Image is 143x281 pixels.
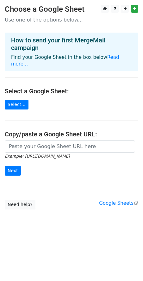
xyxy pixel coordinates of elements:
a: Read more... [11,54,119,67]
p: Use one of the options below... [5,16,138,23]
h4: Select a Google Sheet: [5,87,138,95]
h3: Choose a Google Sheet [5,5,138,14]
input: Next [5,166,21,176]
p: Find your Google Sheet in the box below [11,54,132,67]
input: Paste your Google Sheet URL here [5,140,135,153]
h4: How to send your first MergeMail campaign [11,36,132,52]
a: Select... [5,100,28,109]
h4: Copy/paste a Google Sheet URL: [5,130,138,138]
a: Google Sheets [99,200,138,206]
small: Example: [URL][DOMAIN_NAME] [5,154,70,159]
a: Need help? [5,200,35,209]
